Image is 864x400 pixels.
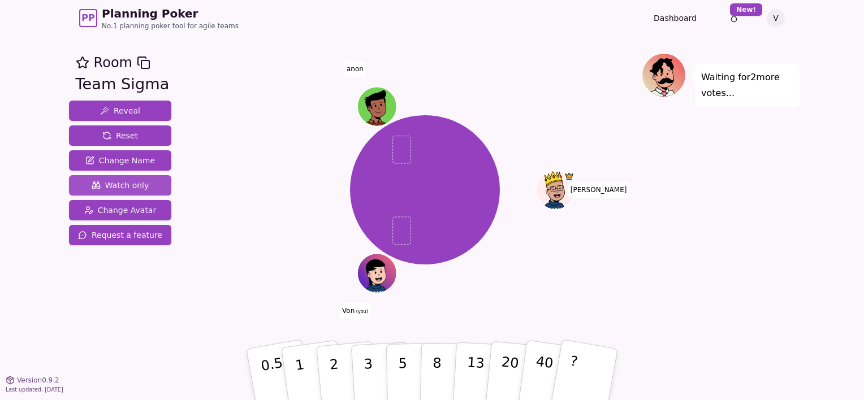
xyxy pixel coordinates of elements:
[69,200,171,220] button: Change Avatar
[92,180,149,191] span: Watch only
[355,309,368,314] span: (you)
[69,225,171,245] button: Request a feature
[724,8,744,28] button: New!
[102,21,239,31] span: No.1 planning poker tool for agile teams
[6,386,63,393] span: Last updated: [DATE]
[84,205,157,216] span: Change Avatar
[69,125,171,146] button: Reset
[339,303,371,319] span: Click to change your name
[76,73,170,96] div: Team Sigma
[69,150,171,171] button: Change Name
[358,255,395,292] button: Click to change your avatar
[76,53,89,73] button: Add as favourite
[701,69,794,101] p: Waiting for 2 more votes...
[767,9,785,27] button: V
[69,175,171,195] button: Watch only
[100,105,140,116] span: Reveal
[344,61,366,77] span: Click to change your name
[568,182,630,198] span: Click to change your name
[94,53,132,73] span: Room
[564,171,574,181] span: Ken is the host
[102,6,239,21] span: Planning Poker
[6,376,59,385] button: Version0.9.2
[730,3,762,16] div: New!
[79,6,239,31] a: PPPlanning PokerNo.1 planning poker tool for agile teams
[17,376,59,385] span: Version 0.9.2
[85,155,155,166] span: Change Name
[81,11,94,25] span: PP
[102,130,138,141] span: Reset
[78,229,162,241] span: Request a feature
[654,12,697,24] a: Dashboard
[69,101,171,121] button: Reveal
